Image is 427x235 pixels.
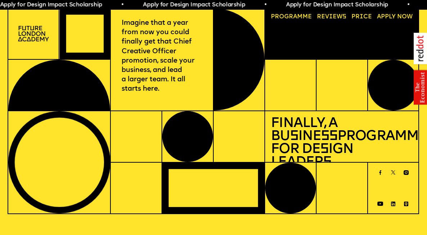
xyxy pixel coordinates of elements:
[121,2,124,8] span: •
[374,11,415,23] a: Apply now
[377,14,381,20] span: A
[264,2,267,8] span: •
[323,156,331,169] span: s
[321,130,337,143] span: ss
[314,11,349,23] a: Reviews
[268,11,315,23] a: Programme
[271,117,413,169] h1: Finally, a Bu ine Programme for De ign Leader
[320,143,328,156] span: s
[290,130,298,143] span: s
[349,11,375,23] a: Price
[407,2,410,8] span: •
[122,19,202,94] p: Imagine that a year from now you could finally get that Chief Creative Officer promotion, scale y...
[293,14,297,20] span: a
